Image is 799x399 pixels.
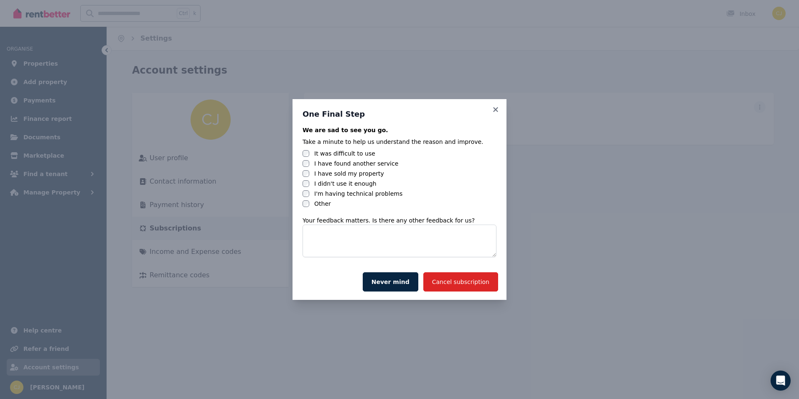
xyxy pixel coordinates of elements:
[771,371,791,391] div: Open Intercom Messenger
[303,109,496,119] h3: One Final Step
[303,138,496,146] div: Take a minute to help us understand the reason and improve.
[303,216,496,225] div: Your feedback matters. Is there any other feedback for us?
[314,199,331,208] label: Other
[314,179,377,188] label: I didn't use it enough
[314,159,398,168] label: I have found another service
[314,189,402,198] label: I'm having technical problems
[314,169,384,178] label: I have sold my property
[363,272,418,292] button: Never mind
[303,126,496,134] div: We are sad to see you go.
[314,149,375,158] label: It was difficult to use
[423,272,498,292] button: Cancel subscription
